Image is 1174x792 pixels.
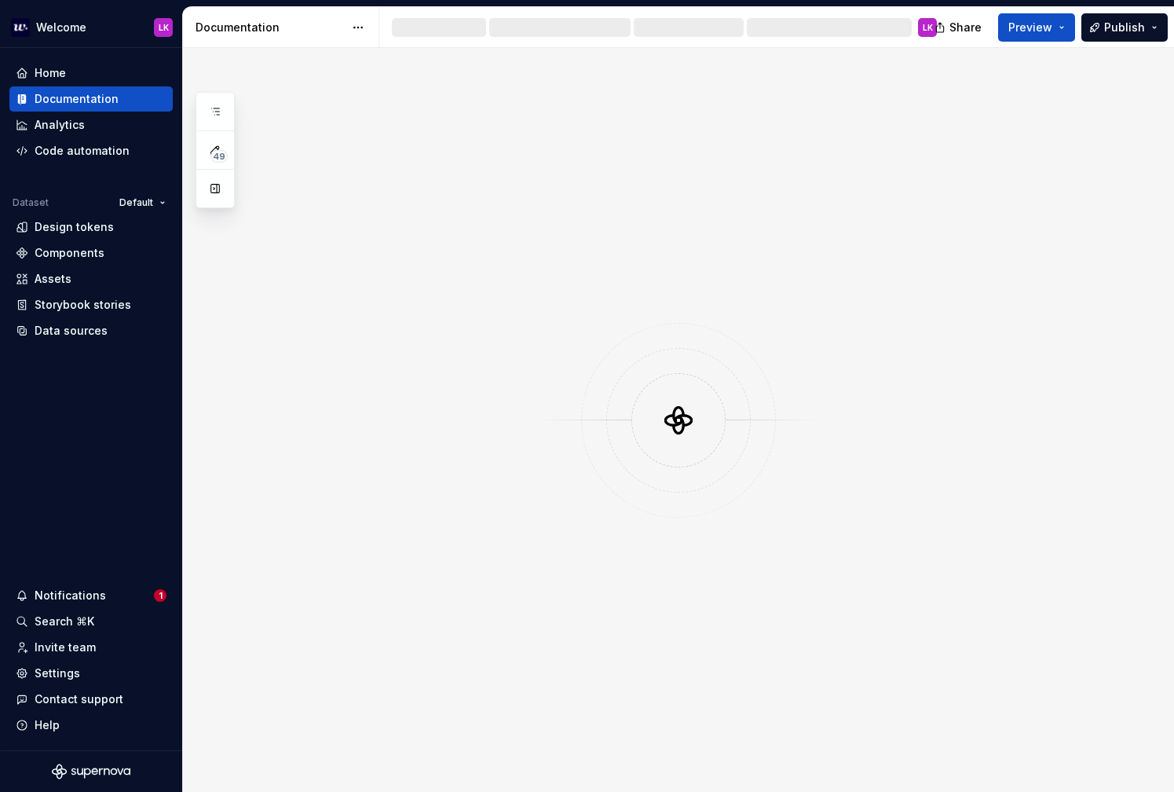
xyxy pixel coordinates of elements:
[9,713,173,738] button: Help
[35,65,66,81] div: Home
[3,10,179,44] button: WelcomeLK
[9,687,173,712] button: Contact support
[210,150,228,163] span: 49
[9,138,173,163] a: Code automation
[35,297,131,313] div: Storybook stories
[9,318,173,343] a: Data sources
[35,323,108,339] div: Data sources
[35,91,119,107] div: Documentation
[36,20,86,35] div: Welcome
[9,240,173,266] a: Components
[1008,20,1052,35] span: Preview
[35,271,71,287] div: Assets
[9,635,173,660] a: Invite team
[35,245,104,261] div: Components
[949,20,982,35] span: Share
[1081,13,1168,42] button: Publish
[927,13,992,42] button: Share
[154,589,166,602] span: 1
[35,640,96,655] div: Invite team
[11,18,30,37] img: 605a6a57-6d48-4b1b-b82b-b0bc8b12f237.png
[9,661,173,686] a: Settings
[1104,20,1145,35] span: Publish
[9,583,173,608] button: Notifications1
[112,192,173,214] button: Default
[9,609,173,634] button: Search ⌘K
[9,214,173,240] a: Design tokens
[35,588,106,603] div: Notifications
[9,86,173,112] a: Documentation
[52,764,130,779] svg: Supernova Logo
[35,117,85,133] div: Analytics
[159,21,169,34] div: LK
[9,266,173,291] a: Assets
[9,60,173,86] a: Home
[35,614,94,629] div: Search ⌘K
[13,196,49,209] div: Dataset
[35,691,123,707] div: Contact support
[35,143,130,159] div: Code automation
[35,219,114,235] div: Design tokens
[196,20,344,35] div: Documentation
[923,21,933,34] div: LK
[9,112,173,137] a: Analytics
[9,292,173,317] a: Storybook stories
[35,717,60,733] div: Help
[119,196,153,209] span: Default
[998,13,1075,42] button: Preview
[35,665,80,681] div: Settings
